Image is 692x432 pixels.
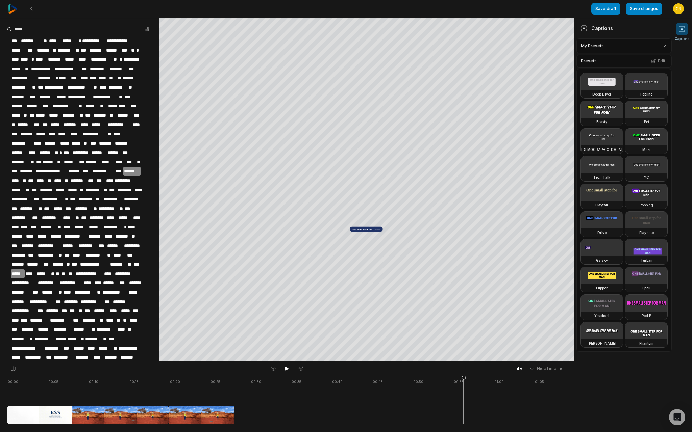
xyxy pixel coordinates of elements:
h3: Turban [641,258,652,263]
button: Save changes [626,3,662,15]
h3: Playdate [639,230,654,235]
h3: Popline [640,91,652,97]
div: Captions [580,25,613,32]
button: Save draft [591,3,620,15]
h3: [PERSON_NAME] [588,341,616,346]
div: Presets [576,55,672,67]
h3: Spell [642,285,650,291]
button: Captions [675,23,689,42]
h3: Galaxy [596,258,608,263]
h3: Drive [597,230,607,235]
h3: YC [644,174,649,180]
h3: Deep Diver [592,91,611,97]
h3: [DEMOGRAPHIC_DATA] [581,147,622,152]
h3: Beasty [596,119,607,125]
h3: Popping [640,202,653,208]
div: Open Intercom Messenger [669,409,685,425]
h3: Tech Talk [593,174,610,180]
h3: Pet [644,119,649,125]
button: HideTimeline [527,363,566,374]
div: My Presets [576,38,672,53]
h3: Youshaei [594,313,609,318]
h3: Mozi [642,147,650,152]
button: Edit [649,57,667,65]
h3: Flipper [596,285,608,291]
h3: Phantom [639,341,653,346]
span: Captions [675,36,689,42]
h3: Pod P [642,313,651,318]
img: reap [8,4,17,13]
h3: Playfair [595,202,608,208]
